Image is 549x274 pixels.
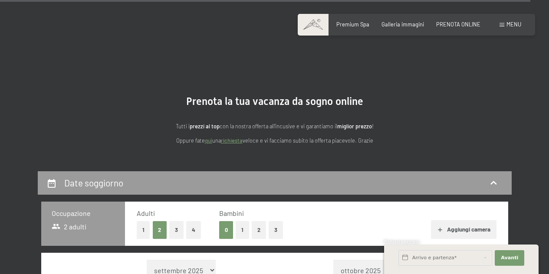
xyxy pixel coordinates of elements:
[384,239,420,245] span: Richiesta express
[495,250,524,266] button: Avanti
[506,21,521,28] span: Menu
[64,177,123,188] h2: Date soggiorno
[205,137,212,144] a: quì
[186,221,201,239] button: 4
[501,254,518,261] span: Avanti
[169,221,184,239] button: 3
[252,221,266,239] button: 2
[52,222,87,232] span: 2 adulti
[190,123,220,130] strong: prezzi al top
[336,21,369,28] a: Premium Spa
[236,221,249,239] button: 1
[52,209,115,218] h3: Occupazione
[219,209,244,217] span: Bambini
[431,220,496,239] button: Aggiungi camera
[101,122,448,130] p: Tutti i con la nostra offerta all'incusive e vi garantiamo il !
[436,21,480,28] a: PRENOTA ONLINE
[381,21,424,28] a: Galleria immagini
[137,209,155,217] span: Adulti
[186,95,363,108] span: Prenota la tua vacanza da sogno online
[153,221,167,239] button: 2
[269,221,283,239] button: 3
[221,137,243,144] a: richiesta
[101,136,448,145] p: Oppure fate una veloce e vi facciamo subito la offerta piacevole. Grazie
[137,221,150,239] button: 1
[219,221,233,239] button: 0
[337,123,372,130] strong: miglior prezzo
